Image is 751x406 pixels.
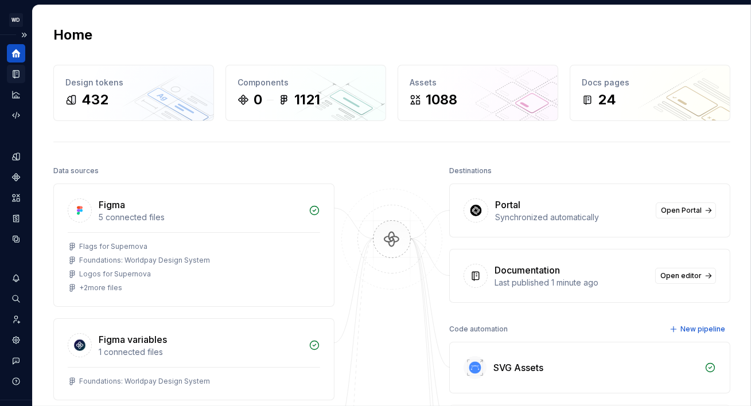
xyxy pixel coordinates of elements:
[65,77,202,88] div: Design tokens
[79,270,151,279] div: Logos for Supernova
[53,184,334,307] a: Figma5 connected filesFlags for SupernovaFoundations: Worldpay Design SystemLogos for Supernova+2...
[7,168,25,186] a: Components
[79,256,210,265] div: Foundations: Worldpay Design System
[598,91,616,109] div: 24
[53,163,99,179] div: Data sources
[53,65,214,121] a: Design tokens432
[225,65,386,121] a: Components01121
[7,290,25,308] button: Search ⌘K
[495,277,648,288] div: Last published 1 minute ago
[238,77,374,88] div: Components
[7,189,25,207] a: Assets
[7,65,25,83] a: Documentation
[449,321,508,337] div: Code automation
[7,310,25,329] a: Invite team
[53,26,92,44] h2: Home
[495,263,560,277] div: Documentation
[680,325,725,334] span: New pipeline
[99,198,125,212] div: Figma
[426,91,457,109] div: 1088
[449,163,492,179] div: Destinations
[7,209,25,228] a: Storybook stories
[81,91,108,109] div: 432
[7,106,25,124] a: Code automation
[7,331,25,349] a: Settings
[398,65,558,121] a: Assets1088
[656,202,716,218] a: Open Portal
[294,91,320,109] div: 1121
[7,147,25,166] a: Design tokens
[99,212,302,223] div: 5 connected files
[53,318,334,400] a: Figma variables1 connected filesFoundations: Worldpay Design System
[582,77,718,88] div: Docs pages
[79,242,147,251] div: Flags for Supernova
[660,271,702,280] span: Open editor
[254,91,262,109] div: 0
[9,13,23,27] div: WD
[16,27,32,43] button: Expand sidebar
[655,268,716,284] a: Open editor
[7,352,25,370] button: Contact support
[493,361,543,374] div: SVG Assets
[7,269,25,287] button: Notifications
[7,44,25,63] a: Home
[2,7,30,32] button: WD
[666,321,730,337] button: New pipeline
[570,65,730,121] a: Docs pages24
[495,198,520,212] div: Portal
[410,77,546,88] div: Assets
[79,377,210,386] div: Foundations: Worldpay Design System
[99,346,302,358] div: 1 connected files
[7,230,25,248] a: Data sources
[661,206,702,215] span: Open Portal
[79,283,122,292] div: + 2 more files
[7,85,25,104] a: Analytics
[495,212,649,223] div: Synchronized automatically
[99,333,167,346] div: Figma variables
